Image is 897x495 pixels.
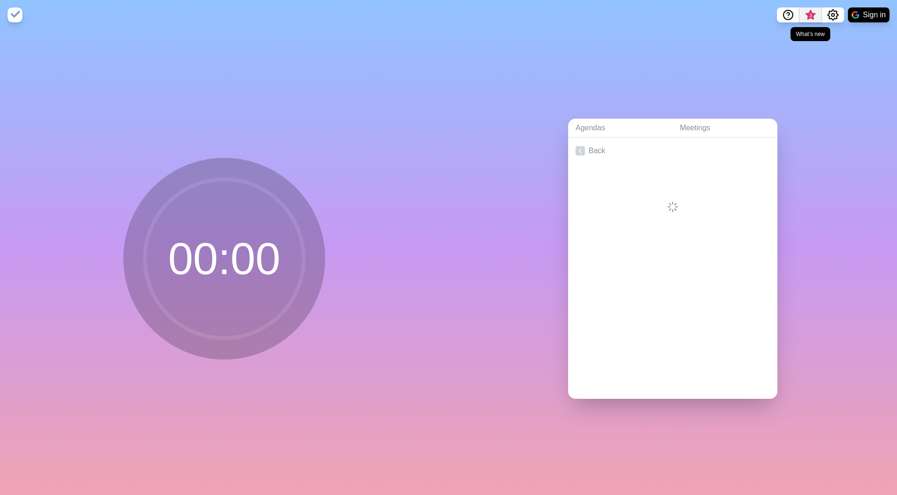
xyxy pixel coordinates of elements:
[777,7,799,22] button: Help
[848,7,890,22] button: Sign in
[568,138,777,164] a: Back
[822,7,844,22] button: Settings
[672,119,777,138] a: Meetings
[799,7,822,22] button: What’s new
[807,12,814,19] span: 3
[568,119,672,138] a: Agendas
[7,7,22,22] img: timeblocks logo
[852,11,859,19] img: google logo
